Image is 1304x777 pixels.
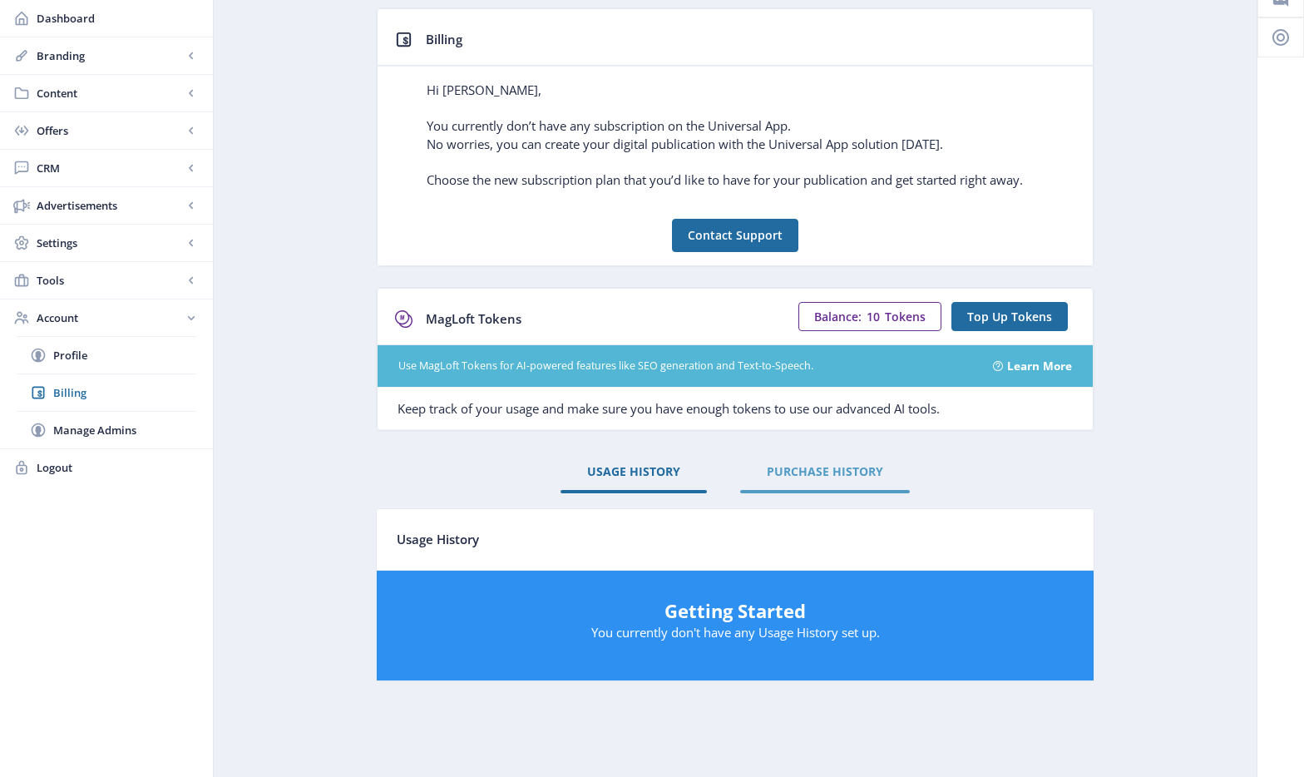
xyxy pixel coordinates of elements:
[53,384,196,401] span: Billing
[393,624,1077,641] p: You currently don't have any Usage History set up.
[37,272,183,289] span: Tools
[398,81,1073,98] p: Hi [PERSON_NAME],
[53,422,196,438] span: Manage Admins
[397,531,479,547] span: Usage History
[37,47,183,64] span: Branding
[587,465,680,478] span: USAGE HISTORY
[951,302,1068,331] button: Top Up Tokens
[37,122,183,139] span: Offers
[767,465,883,478] span: PURCHASE HISTORY
[17,374,196,411] a: Billing
[37,309,183,326] span: Account
[798,302,941,331] button: Balance:10Tokens
[17,412,196,448] a: Manage Admins
[376,508,1094,682] app-collection-view: Usage History
[398,116,1073,134] p: You currently don’t have any subscription on the Universal App.
[37,459,200,476] span: Logout
[17,337,196,374] a: Profile
[426,305,521,332] div: MagLoft Tokens
[37,85,183,101] span: Content
[561,452,707,492] a: USAGE HISTORY
[37,197,183,214] span: Advertisements
[37,160,183,176] span: CRM
[398,171,1073,188] p: Choose the new subscription plan that you’d like to have for your publication and get started rig...
[53,347,196,364] span: Profile
[37,235,183,251] span: Settings
[398,135,1073,152] p: No worries, you can create your digital publication with the Universal App solution [DATE].
[378,387,1093,430] div: Keep track of your usage and make sure you have enough tokens to use our advanced AI tools.
[814,310,862,324] span: Balance:
[426,26,462,52] h5: Billing
[37,10,200,27] span: Dashboard
[885,309,926,324] span: Tokens
[393,597,1077,624] h5: Getting Started
[1007,358,1072,374] a: Learn More
[967,310,1052,324] span: Top Up Tokens
[398,359,973,374] div: Use MagLoft Tokens for AI-powered features like SEO generation and Text-to-Speech.
[740,452,910,492] a: PURCHASE HISTORY
[672,219,798,252] button: Contact Support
